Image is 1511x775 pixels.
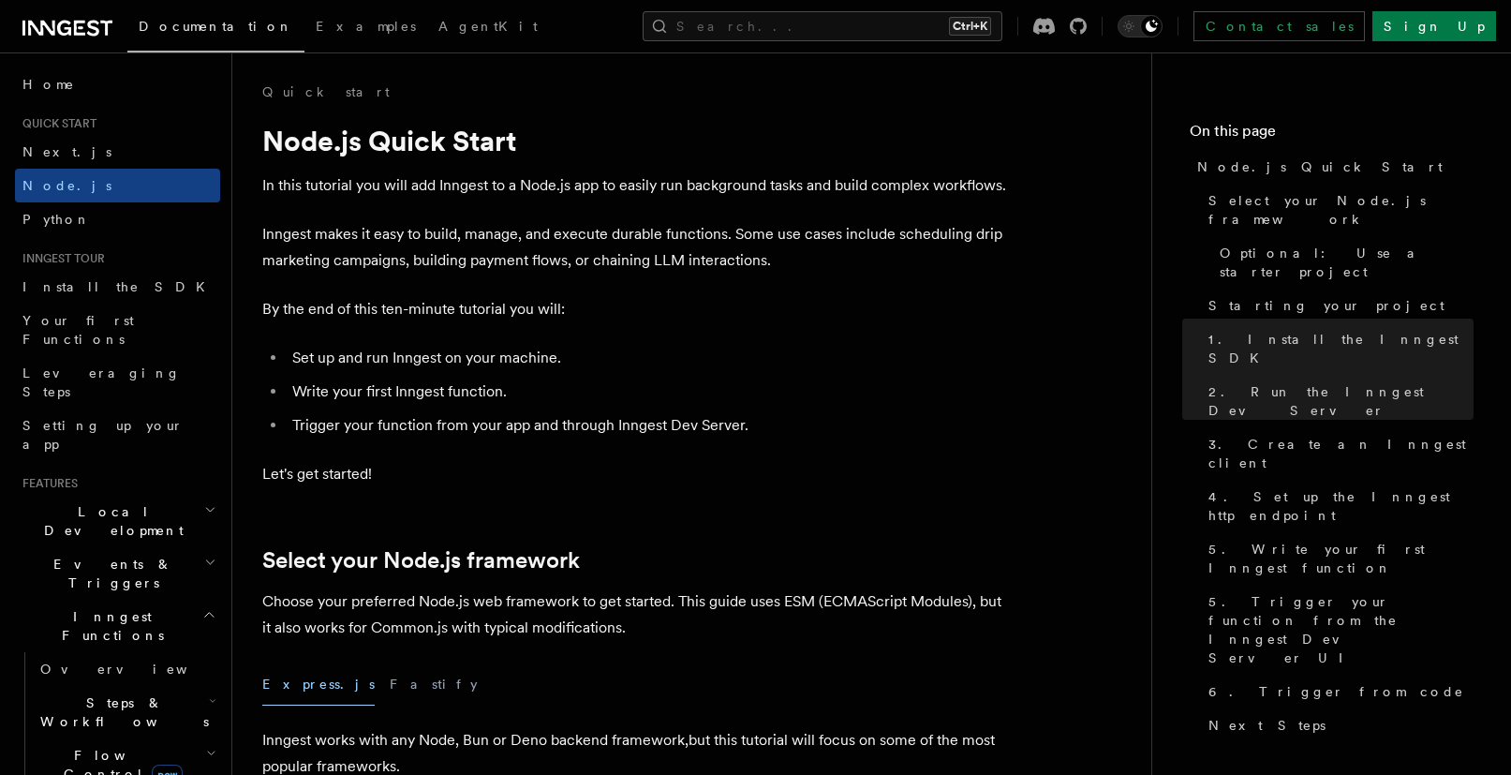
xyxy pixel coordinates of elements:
[1201,184,1474,236] a: Select your Node.js framework
[1190,120,1474,150] h4: On this page
[1208,191,1474,229] span: Select your Node.js framework
[1208,487,1474,525] span: 4. Set up the Inngest http endpoint
[22,313,134,347] span: Your first Functions
[15,169,220,202] a: Node.js
[262,663,375,706] button: Express.js
[22,279,216,294] span: Install the SDK
[15,67,220,101] a: Home
[1201,480,1474,532] a: 4. Set up the Inngest http endpoint
[262,296,1012,322] p: By the end of this ten-minute tutorial you will:
[15,476,78,491] span: Features
[1208,682,1464,701] span: 6. Trigger from code
[22,144,111,159] span: Next.js
[1193,11,1365,41] a: Contact sales
[15,409,220,461] a: Setting up your app
[1212,236,1474,289] a: Optional: Use a starter project
[15,135,220,169] a: Next.js
[304,6,427,51] a: Examples
[22,418,184,452] span: Setting up your app
[15,202,220,236] a: Python
[390,663,478,706] button: Fastify
[22,75,75,94] span: Home
[1208,592,1474,667] span: 5. Trigger your function from the Inngest Dev Server UI
[1201,532,1474,585] a: 5. Write your first Inngest function
[1201,427,1474,480] a: 3. Create an Inngest client
[262,82,390,101] a: Quick start
[1208,382,1474,420] span: 2. Run the Inngest Dev Server
[1208,540,1474,577] span: 5. Write your first Inngest function
[15,547,220,600] button: Events & Triggers
[438,19,538,34] span: AgentKit
[33,686,220,738] button: Steps & Workflows
[33,693,209,731] span: Steps & Workflows
[15,251,105,266] span: Inngest tour
[287,345,1012,371] li: Set up and run Inngest on your machine.
[1118,15,1163,37] button: Toggle dark mode
[262,547,580,574] a: Select your Node.js framework
[15,304,220,356] a: Your first Functions
[262,221,1012,274] p: Inngest makes it easy to build, manage, and execute durable functions. Some use cases include sch...
[1190,150,1474,184] a: Node.js Quick Start
[15,502,204,540] span: Local Development
[22,212,91,227] span: Python
[262,172,1012,199] p: In this tutorial you will add Inngest to a Node.js app to easily run background tasks and build c...
[1208,716,1326,735] span: Next Steps
[40,662,233,677] span: Overview
[15,600,220,652] button: Inngest Functions
[15,270,220,304] a: Install the SDK
[1208,435,1474,472] span: 3. Create an Inngest client
[262,124,1012,157] h1: Node.js Quick Start
[949,17,991,36] kbd: Ctrl+K
[15,607,202,645] span: Inngest Functions
[1201,289,1474,322] a: Starting your project
[427,6,549,51] a: AgentKit
[33,652,220,686] a: Overview
[127,6,304,52] a: Documentation
[1372,11,1496,41] a: Sign Up
[15,495,220,547] button: Local Development
[287,412,1012,439] li: Trigger your function from your app and through Inngest Dev Server.
[1201,585,1474,675] a: 5. Trigger your function from the Inngest Dev Server UI
[1201,375,1474,427] a: 2. Run the Inngest Dev Server
[1220,244,1474,281] span: Optional: Use a starter project
[15,116,96,131] span: Quick start
[1208,296,1444,315] span: Starting your project
[1201,708,1474,742] a: Next Steps
[262,461,1012,487] p: Let's get started!
[1197,157,1443,176] span: Node.js Quick Start
[316,19,416,34] span: Examples
[643,11,1002,41] button: Search...Ctrl+K
[1208,330,1474,367] span: 1. Install the Inngest SDK
[287,379,1012,405] li: Write your first Inngest function.
[1201,322,1474,375] a: 1. Install the Inngest SDK
[262,589,1012,641] p: Choose your preferred Node.js web framework to get started. This guide uses ESM (ECMAScript Modul...
[139,19,293,34] span: Documentation
[1201,675,1474,708] a: 6. Trigger from code
[22,365,181,399] span: Leveraging Steps
[15,356,220,409] a: Leveraging Steps
[22,178,111,193] span: Node.js
[15,555,204,592] span: Events & Triggers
